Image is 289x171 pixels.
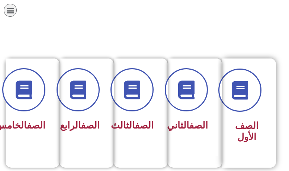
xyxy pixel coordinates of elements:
[135,120,154,131] a: الصف
[235,120,259,142] span: الصف الأول
[189,120,208,131] a: الصف
[4,4,17,17] div: כפתור פתיחת תפריט
[60,120,100,131] span: الرابع
[27,120,45,131] a: الصف
[167,120,208,131] span: الثاني
[81,120,100,131] a: الصف
[111,120,154,131] span: الثالث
